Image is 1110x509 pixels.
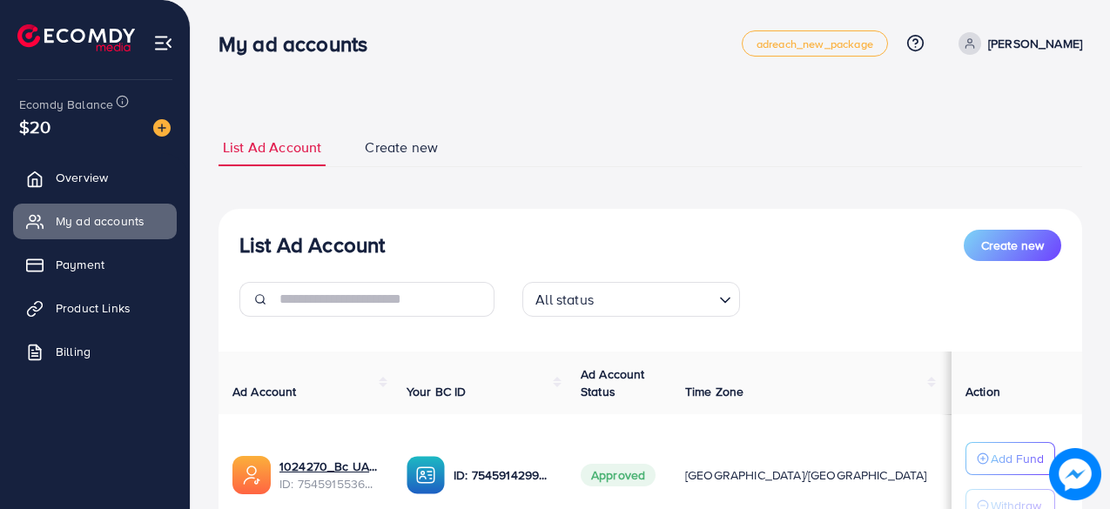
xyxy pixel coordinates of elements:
[153,119,171,137] img: image
[223,137,321,157] span: List Ad Account
[232,383,297,400] span: Ad Account
[17,24,135,51] img: logo
[964,230,1061,261] button: Create new
[454,465,553,486] p: ID: 7545914299548221448
[1049,448,1101,500] img: image
[13,291,177,325] a: Product Links
[965,442,1055,475] button: Add Fund
[19,96,113,113] span: Ecomdy Balance
[599,284,712,312] input: Search for option
[19,114,50,139] span: $20
[279,458,379,475] a: 1024270_Bc UAE10kkk_1756920945833
[13,334,177,369] a: Billing
[56,299,131,317] span: Product Links
[232,456,271,494] img: ic-ads-acc.e4c84228.svg
[219,31,381,57] h3: My ad accounts
[581,365,645,400] span: Ad Account Status
[279,458,379,493] div: <span class='underline'>1024270_Bc UAE10kkk_1756920945833</span></br>7545915536356278280
[407,383,467,400] span: Your BC ID
[685,383,743,400] span: Time Zone
[742,30,888,57] a: adreach_new_package
[56,169,108,186] span: Overview
[522,282,740,317] div: Search for option
[952,32,1082,55] a: [PERSON_NAME]
[365,137,438,157] span: Create new
[13,247,177,282] a: Payment
[407,456,445,494] img: ic-ba-acc.ded83a64.svg
[153,33,173,53] img: menu
[685,466,927,484] span: [GEOGRAPHIC_DATA]/[GEOGRAPHIC_DATA]
[239,232,385,258] h3: List Ad Account
[965,383,1000,400] span: Action
[13,204,177,238] a: My ad accounts
[988,33,1082,54] p: [PERSON_NAME]
[56,343,91,360] span: Billing
[981,237,1044,254] span: Create new
[991,448,1044,469] p: Add Fund
[581,464,656,486] span: Approved
[56,256,104,273] span: Payment
[13,160,177,195] a: Overview
[56,212,145,230] span: My ad accounts
[532,287,597,312] span: All status
[757,38,873,50] span: adreach_new_package
[279,475,379,492] span: ID: 7545915536356278280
